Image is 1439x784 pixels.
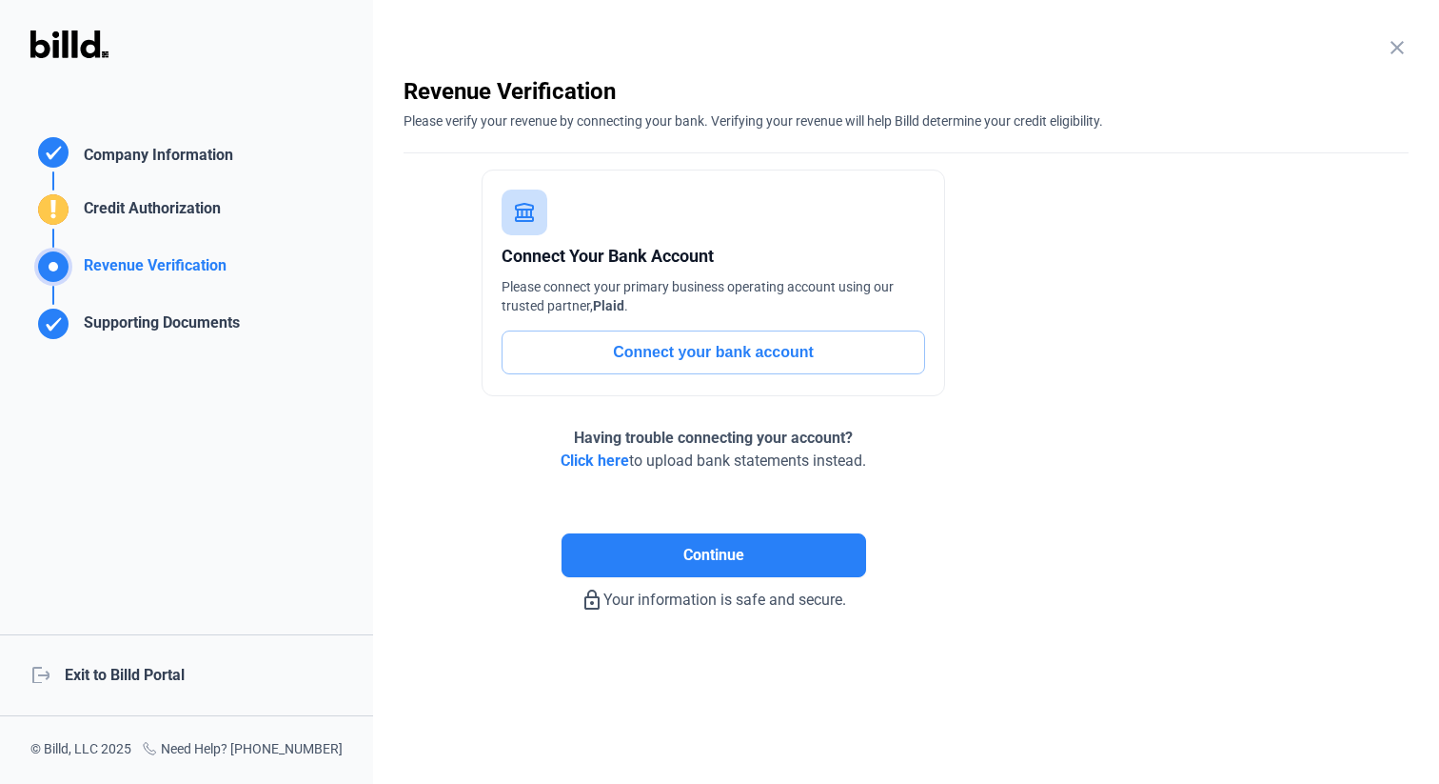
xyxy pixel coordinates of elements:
div: Revenue Verification [76,254,227,286]
mat-icon: logout [30,664,49,683]
span: Plaid [593,298,624,313]
div: Supporting Documents [76,312,240,343]
span: Continue [683,544,744,567]
span: Having trouble connecting your account? [574,429,853,447]
img: Billd Logo [30,30,108,58]
mat-icon: close [1386,36,1409,59]
span: Click here [561,452,629,470]
div: Connect Your Bank Account [502,243,925,270]
div: to upload bank statements instead. [561,427,866,472]
div: Your information is safe and secure. [404,577,1023,612]
mat-icon: lock_outline [581,589,603,612]
button: Connect your bank account [502,331,925,374]
div: © Billd, LLC 2025 [30,739,131,761]
div: Credit Authorization [76,197,221,229]
div: Please verify your revenue by connecting your bank. Verifying your revenue will help Billd determ... [404,107,1409,131]
div: Need Help? [PHONE_NUMBER] [142,739,343,761]
button: Continue [562,533,866,577]
div: Revenue Verification [404,76,1409,107]
div: Please connect your primary business operating account using our trusted partner, . [502,277,925,315]
div: Company Information [76,144,233,171]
